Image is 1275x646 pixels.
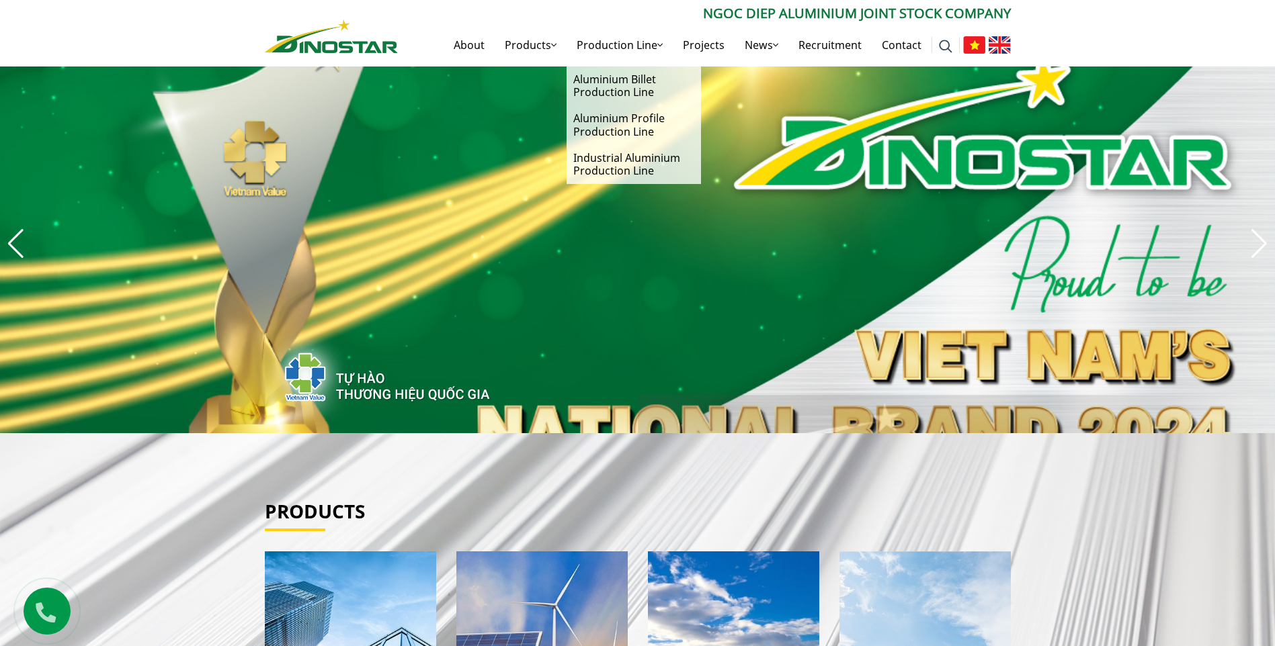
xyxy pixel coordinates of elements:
div: Previous slide [7,229,25,259]
img: Tiếng Việt [963,36,985,54]
img: search [939,40,952,53]
a: Contact [872,24,932,66]
a: Recruitment [788,24,872,66]
p: Ngoc Diep Aluminium Joint Stock Company [398,3,1011,24]
img: English [989,36,1011,54]
img: Nhôm Dinostar [265,19,398,53]
a: Industrial Aluminium Production Line [567,145,701,184]
a: Projects [673,24,735,66]
a: Nhôm Dinostar [265,17,398,52]
a: Production Line [567,24,673,66]
a: Aluminium Profile Production Line [567,105,701,144]
img: thqg [245,328,492,420]
div: Next slide [1250,229,1268,259]
a: News [735,24,788,66]
a: Products [495,24,567,66]
a: About [444,24,495,66]
a: Aluminium Billet Production Line [567,66,701,105]
a: Products [265,498,365,524]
